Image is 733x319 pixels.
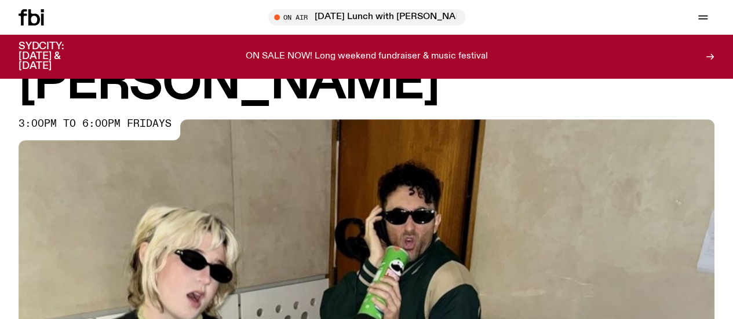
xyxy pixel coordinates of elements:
h1: Arvos with Ruby and [PERSON_NAME] [19,14,714,108]
button: On Air[DATE] Lunch with [PERSON_NAME] Upfold and [PERSON_NAME] // Labyrinth [268,9,465,25]
h3: SYDCITY: [DATE] & [DATE] [19,42,93,71]
span: 3:00pm to 6:00pm fridays [19,119,172,129]
p: ON SALE NOW! Long weekend fundraiser & music festival [246,52,488,62]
